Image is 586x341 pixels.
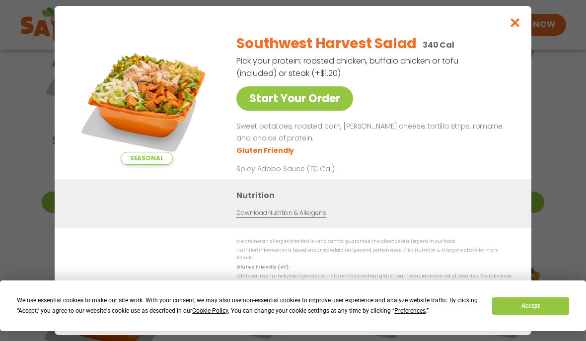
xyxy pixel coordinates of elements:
img: Featured product photo for Southwest Harvest Salad [77,26,216,165]
div: We use essential cookies to make our site work. With your consent, we may also use non-essential ... [17,295,480,316]
a: Start Your Order [236,86,353,111]
p: Pick your protein: roasted chicken, buffalo chicken or tofu (included) or steak (+$1.20) [236,55,460,79]
span: Seasonal [121,152,173,165]
p: While our menu includes ingredients that are made without gluten, our restaurants are not gluten ... [236,273,512,288]
button: Accept [492,297,569,315]
strong: Gluten Friendly (GF) [236,264,288,270]
p: 340 Cal [423,39,454,51]
h2: Southwest Harvest Salad [236,33,417,54]
p: Nutrition information is based on our standard recipes and portion sizes. Click Nutrition & Aller... [236,247,512,262]
p: We are not an allergen free facility and cannot guarantee the absence of allergens in our foods. [236,238,512,245]
span: Cookie Policy [192,307,228,314]
p: Spicy Adobo Sauce (110 Cal) [236,164,420,174]
h3: Nutrition [236,189,516,202]
li: Gluten Friendly [236,145,295,156]
span: Preferences [394,307,426,314]
p: Sweet potatoes, roasted corn, [PERSON_NAME] cheese, tortilla strips, romaine and choice of protein. [236,121,508,144]
a: Download Nutrition & Allergens [236,208,326,218]
button: Close modal [499,6,531,39]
